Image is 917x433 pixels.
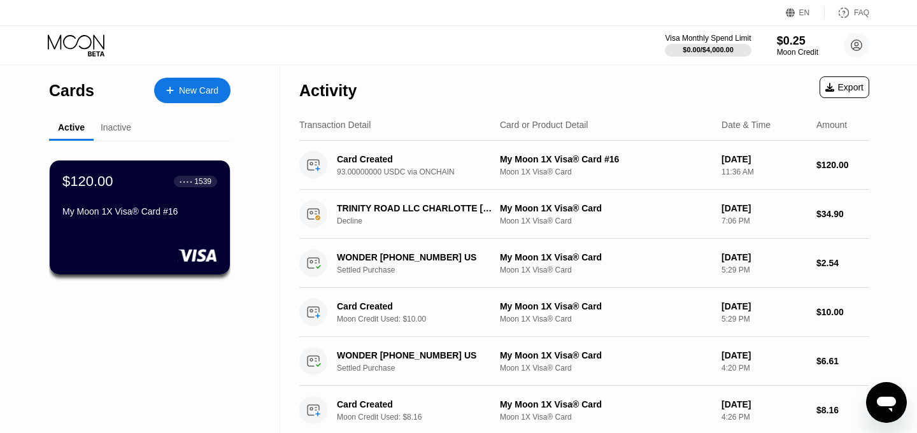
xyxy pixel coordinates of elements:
[299,120,371,130] div: Transaction Detail
[58,122,85,132] div: Active
[777,48,818,57] div: Moon Credit
[299,141,869,190] div: Card Created93.00000000 USDC via ONCHAINMy Moon 1X Visa® Card #16Moon 1X Visa® Card[DATE]11:36 AM...
[816,160,869,170] div: $120.00
[500,413,711,422] div: Moon 1X Visa® Card
[722,216,806,225] div: 7:06 PM
[816,405,869,415] div: $8.16
[337,315,508,323] div: Moon Credit Used: $10.00
[337,399,496,409] div: Card Created
[62,173,113,190] div: $120.00
[866,382,907,423] iframe: Button to launch messaging window, conversation in progress
[180,180,192,183] div: ● ● ● ●
[299,82,357,100] div: Activity
[816,209,869,219] div: $34.90
[500,216,711,225] div: Moon 1X Visa® Card
[337,301,496,311] div: Card Created
[299,190,869,239] div: TRINITY ROAD LLC CHARLOTTE [GEOGRAPHIC_DATA]DeclineMy Moon 1X Visa® CardMoon 1X Visa® Card[DATE]7...
[665,34,751,43] div: Visa Monthly Spend Limit
[337,350,496,360] div: WONDER [PHONE_NUMBER] US
[500,120,588,130] div: Card or Product Detail
[777,34,818,57] div: $0.25Moon Credit
[722,315,806,323] div: 5:29 PM
[500,203,711,213] div: My Moon 1X Visa® Card
[337,167,508,176] div: 93.00000000 USDC via ONCHAIN
[337,364,508,373] div: Settled Purchase
[154,78,231,103] div: New Card
[722,413,806,422] div: 4:26 PM
[854,8,869,17] div: FAQ
[722,301,806,311] div: [DATE]
[50,160,230,274] div: $120.00● ● ● ●1539My Moon 1X Visa® Card #16
[722,203,806,213] div: [DATE]
[337,203,496,213] div: TRINITY ROAD LLC CHARLOTTE [GEOGRAPHIC_DATA]
[337,266,508,274] div: Settled Purchase
[722,120,771,130] div: Date & Time
[337,413,508,422] div: Moon Credit Used: $8.16
[799,8,810,17] div: EN
[179,85,218,96] div: New Card
[500,364,711,373] div: Moon 1X Visa® Card
[816,356,869,366] div: $6.61
[337,252,496,262] div: WONDER [PHONE_NUMBER] US
[722,350,806,360] div: [DATE]
[500,350,711,360] div: My Moon 1X Visa® Card
[816,307,869,317] div: $10.00
[194,177,211,186] div: 1539
[62,206,217,216] div: My Moon 1X Visa® Card #16
[500,167,711,176] div: Moon 1X Visa® Card
[722,154,806,164] div: [DATE]
[816,258,869,268] div: $2.54
[500,315,711,323] div: Moon 1X Visa® Card
[825,6,869,19] div: FAQ
[825,82,864,92] div: Export
[500,301,711,311] div: My Moon 1X Visa® Card
[816,120,847,130] div: Amount
[500,266,711,274] div: Moon 1X Visa® Card
[722,399,806,409] div: [DATE]
[49,82,94,100] div: Cards
[786,6,825,19] div: EN
[101,122,131,132] div: Inactive
[500,399,711,409] div: My Moon 1X Visa® Card
[299,239,869,288] div: WONDER [PHONE_NUMBER] USSettled PurchaseMy Moon 1X Visa® CardMoon 1X Visa® Card[DATE]5:29 PM$2.54
[337,154,496,164] div: Card Created
[820,76,869,98] div: Export
[500,252,711,262] div: My Moon 1X Visa® Card
[722,252,806,262] div: [DATE]
[665,34,751,57] div: Visa Monthly Spend Limit$0.00/$4,000.00
[683,46,734,53] div: $0.00 / $4,000.00
[299,288,869,337] div: Card CreatedMoon Credit Used: $10.00My Moon 1X Visa® CardMoon 1X Visa® Card[DATE]5:29 PM$10.00
[777,34,818,48] div: $0.25
[337,216,508,225] div: Decline
[722,364,806,373] div: 4:20 PM
[722,167,806,176] div: 11:36 AM
[500,154,711,164] div: My Moon 1X Visa® Card #16
[299,337,869,386] div: WONDER [PHONE_NUMBER] USSettled PurchaseMy Moon 1X Visa® CardMoon 1X Visa® Card[DATE]4:20 PM$6.61
[722,266,806,274] div: 5:29 PM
